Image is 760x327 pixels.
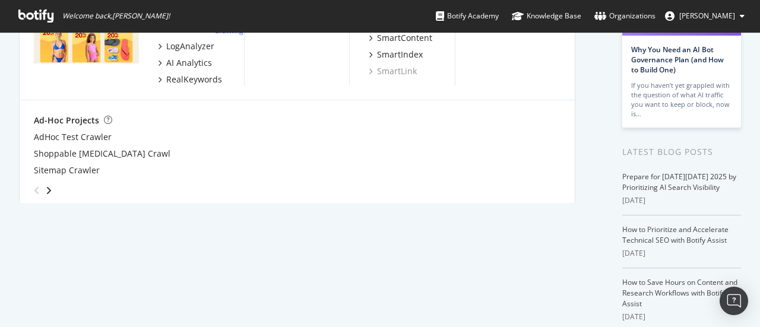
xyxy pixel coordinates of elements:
a: How to Prioritize and Accelerate Technical SEO with Botify Assist [622,224,729,245]
a: Why You Need an AI Bot Governance Plan (and How to Build One) [631,45,724,75]
a: AI Analytics [158,57,212,69]
a: SmartContent [369,32,432,44]
div: [DATE] [622,248,741,259]
a: AdHoc Test Crawler [34,131,112,143]
a: Sitemap Crawler [34,164,100,176]
span: Welcome back, [PERSON_NAME] ! [62,11,170,21]
div: angle-left [29,181,45,200]
div: angle-right [45,185,53,196]
span: Julia Beckman [679,11,735,21]
div: [DATE] [622,195,741,206]
div: LogAnalyzer [166,40,214,52]
div: Organizations [594,10,655,22]
div: SmartContent [377,32,432,44]
div: Latest Blog Posts [622,145,741,158]
button: [PERSON_NAME] [655,7,754,26]
a: Shoppable [MEDICAL_DATA] Crawl [34,148,170,160]
div: SmartIndex [377,49,423,61]
a: RealKeywords [158,74,222,85]
div: AI Analytics [166,57,212,69]
a: Crawling [214,26,243,36]
a: SmartIndex [369,49,423,61]
div: [DATE] [622,312,741,322]
a: SmartLink [369,65,417,77]
div: Botify Academy [436,10,499,22]
div: Open Intercom Messenger [720,287,748,315]
a: How to Save Hours on Content and Research Workflows with Botify Assist [622,277,737,309]
div: RealKeywords [166,74,222,85]
div: If you haven’t yet grappled with the question of what AI traffic you want to keep or block, now is… [631,81,732,119]
a: LogAnalyzer [158,40,214,52]
div: Knowledge Base [512,10,581,22]
div: Ad-Hoc Projects [34,115,99,126]
a: Prepare for [DATE][DATE] 2025 by Prioritizing AI Search Visibility [622,172,736,192]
